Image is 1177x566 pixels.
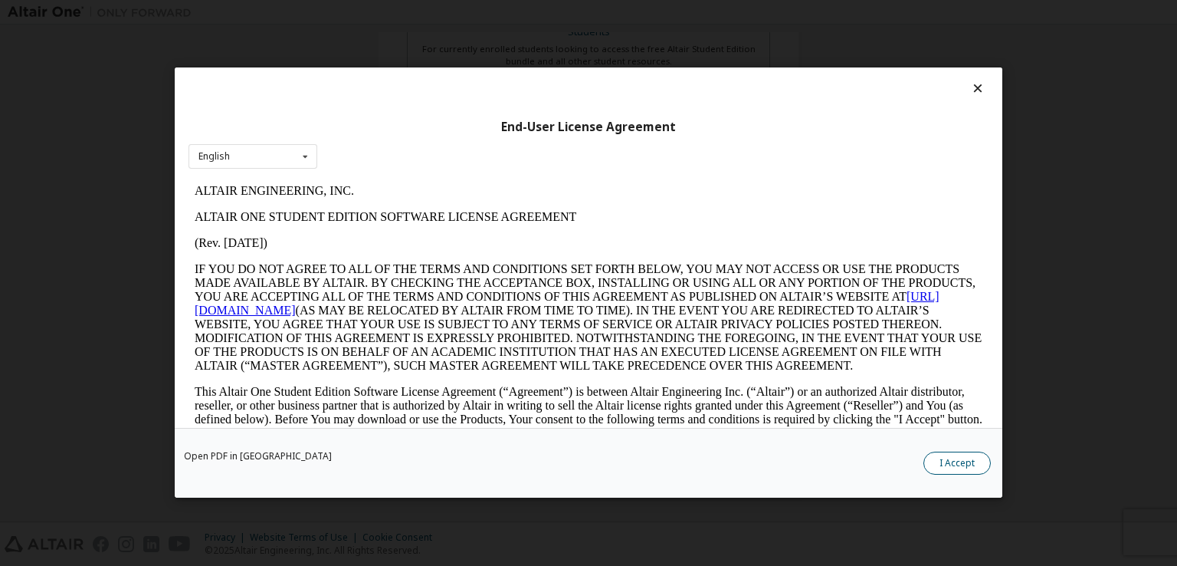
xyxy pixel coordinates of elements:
[6,207,794,262] p: This Altair One Student Edition Software License Agreement (“Agreement”) is between Altair Engine...
[6,32,794,46] p: ALTAIR ONE STUDENT EDITION SOFTWARE LICENSE AGREEMENT
[189,120,988,135] div: End-User License Agreement
[6,58,794,72] p: (Rev. [DATE])
[923,452,991,476] button: I Accept
[6,84,794,195] p: IF YOU DO NOT AGREE TO ALL OF THE TERMS AND CONDITIONS SET FORTH BELOW, YOU MAY NOT ACCESS OR USE...
[6,112,751,139] a: [URL][DOMAIN_NAME]
[6,6,794,20] p: ALTAIR ENGINEERING, INC.
[198,152,230,161] div: English
[184,452,332,462] a: Open PDF in [GEOGRAPHIC_DATA]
